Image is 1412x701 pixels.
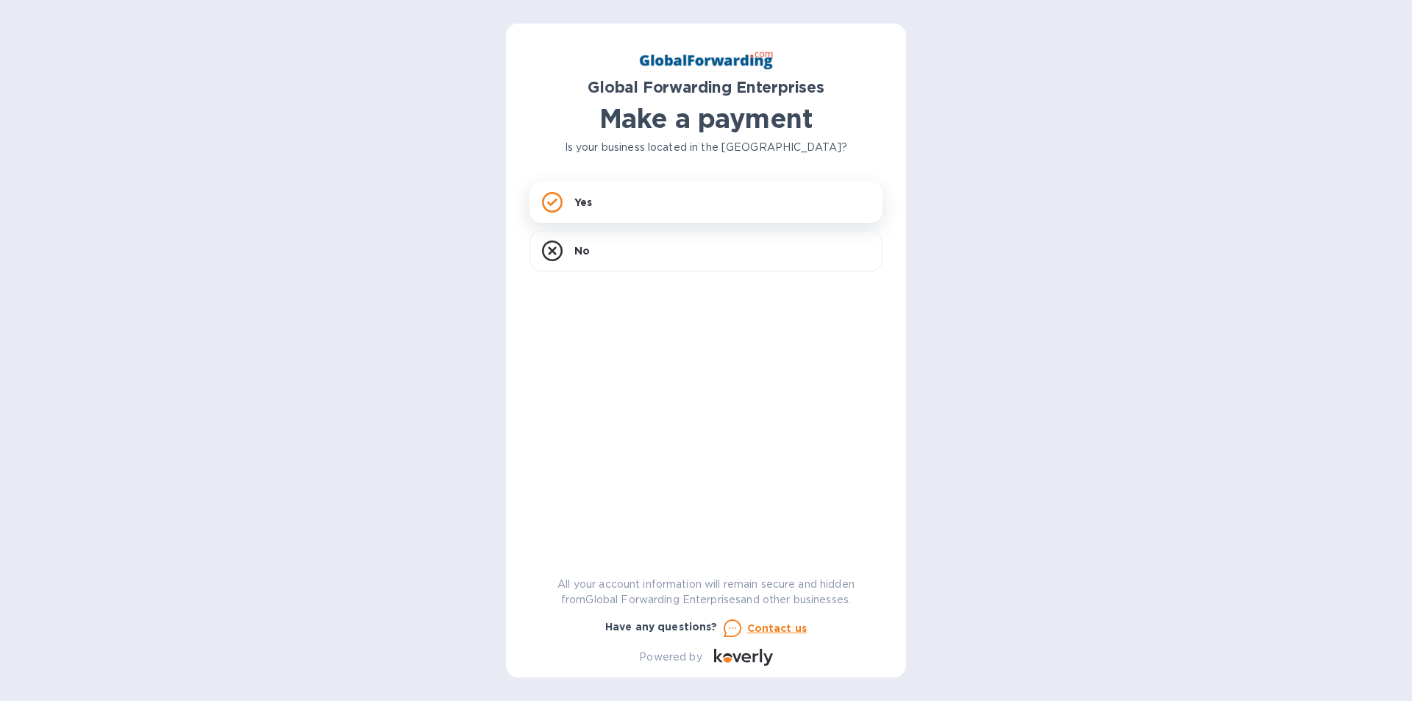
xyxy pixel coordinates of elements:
[529,103,883,134] h1: Make a payment
[747,622,807,634] u: Contact us
[529,577,883,608] p: All your account information will remain secure and hidden from Global Forwarding Enterprises and...
[574,195,592,210] p: Yes
[639,650,702,665] p: Powered by
[529,140,883,155] p: Is your business located in the [GEOGRAPHIC_DATA]?
[574,243,590,258] p: No
[605,621,718,633] b: Have any questions?
[588,78,824,96] b: Global Forwarding Enterprises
